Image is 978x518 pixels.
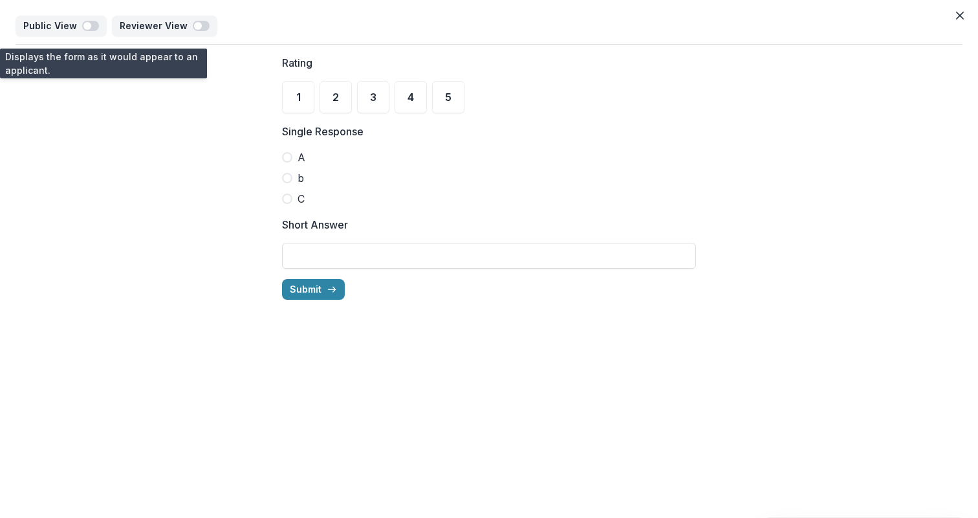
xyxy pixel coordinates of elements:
p: Public View [23,21,82,32]
span: A [298,150,305,165]
p: Single Response [282,124,364,139]
button: Close [950,5,970,26]
button: Public View [16,16,107,36]
span: 2 [332,92,339,102]
span: 5 [445,92,451,102]
p: Rating [282,55,312,71]
p: Reviewer View [120,21,193,32]
p: Short Answer [282,217,348,232]
span: 1 [296,92,301,102]
button: Submit [282,279,345,300]
button: Reviewer View [112,16,217,36]
span: 3 [370,92,376,102]
span: 4 [407,92,414,102]
span: C [298,191,305,207]
span: b [298,170,304,186]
